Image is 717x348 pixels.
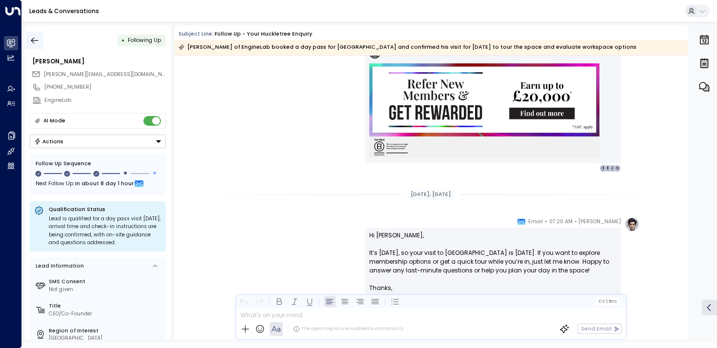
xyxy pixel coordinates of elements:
[34,138,64,145] div: Actions
[253,295,265,307] button: Redo
[49,327,163,335] label: Region of Interest
[578,217,621,227] span: [PERSON_NAME]
[44,83,166,91] div: [PHONE_NUMBER]
[528,217,543,227] span: Email
[596,298,620,305] button: Cc|Bcc
[33,262,84,270] div: Lead Information
[606,299,607,304] span: |
[215,30,312,38] div: Follow up - Your Huckletree Enquiry
[30,135,166,148] button: Actions
[75,179,134,190] span: In about 8 day 1 hour
[49,278,163,286] label: SMS Consent
[609,165,617,173] div: J
[408,189,454,200] div: [DATE], [DATE]
[238,295,250,307] button: Undo
[549,217,573,227] span: 07:20 AM
[36,179,160,190] div: Next Follow Up:
[29,7,99,15] a: Leads & Conversations
[369,284,392,292] span: Thanks,
[49,302,163,310] label: Title
[49,334,163,342] div: [GEOGRAPHIC_DATA]
[625,217,639,232] img: profile-logo.png
[599,165,607,173] div: E
[44,97,166,104] div: EngineLab
[44,71,166,78] span: sam@enginelab.io
[49,206,161,213] p: Qualification Status
[179,42,637,52] div: [PERSON_NAME] of EngineLab booked a day pass for [GEOGRAPHIC_DATA] and confirmed his visit for [D...
[30,135,166,148] div: Button group with a nested menu
[179,30,214,38] span: Subject Line:
[121,34,125,47] div: •
[43,116,65,126] div: AI Mode
[36,160,160,168] div: Follow Up Sequence
[293,326,403,332] div: The agent signature is added automatically
[49,215,161,247] div: Lead is qualified for a day pass visit [DATE]; arrival time and check-in instructions are being c...
[598,299,617,304] span: Cc Bcc
[545,217,547,227] span: •
[128,37,161,44] span: Following Up
[575,217,577,227] span: •
[49,286,163,293] div: Not given
[32,57,166,66] div: [PERSON_NAME]
[369,63,599,157] img: https://www.huckletree.com/refer-someone
[44,71,175,78] span: [PERSON_NAME][EMAIL_ADDRESS][DOMAIN_NAME]
[369,231,617,284] p: Hi [PERSON_NAME], It’s [DATE], so your visit to [GEOGRAPHIC_DATA] is [DATE]. If you want to explo...
[49,310,163,318] div: CEO/Co-Founder
[604,165,612,173] div: E
[614,165,621,173] div: S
